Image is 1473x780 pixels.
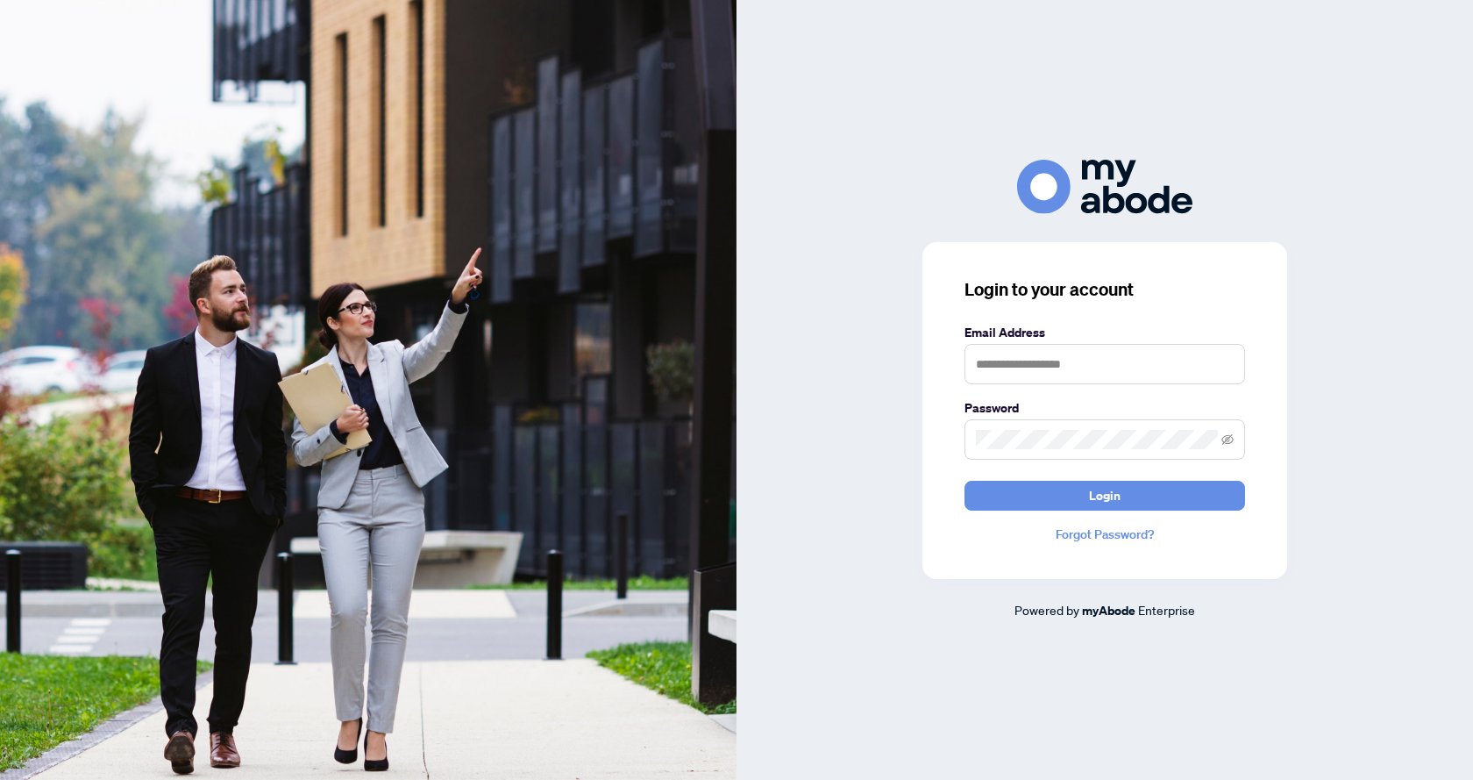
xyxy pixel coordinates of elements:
[1138,602,1195,618] span: Enterprise
[1017,160,1192,213] img: ma-logo
[964,525,1245,544] a: Forgot Password?
[964,481,1245,511] button: Login
[1014,602,1079,618] span: Powered by
[1089,482,1121,510] span: Login
[964,398,1245,418] label: Password
[964,277,1245,302] h3: Login to your account
[1221,433,1234,446] span: eye-invisible
[964,323,1245,342] label: Email Address
[1082,601,1135,620] a: myAbode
